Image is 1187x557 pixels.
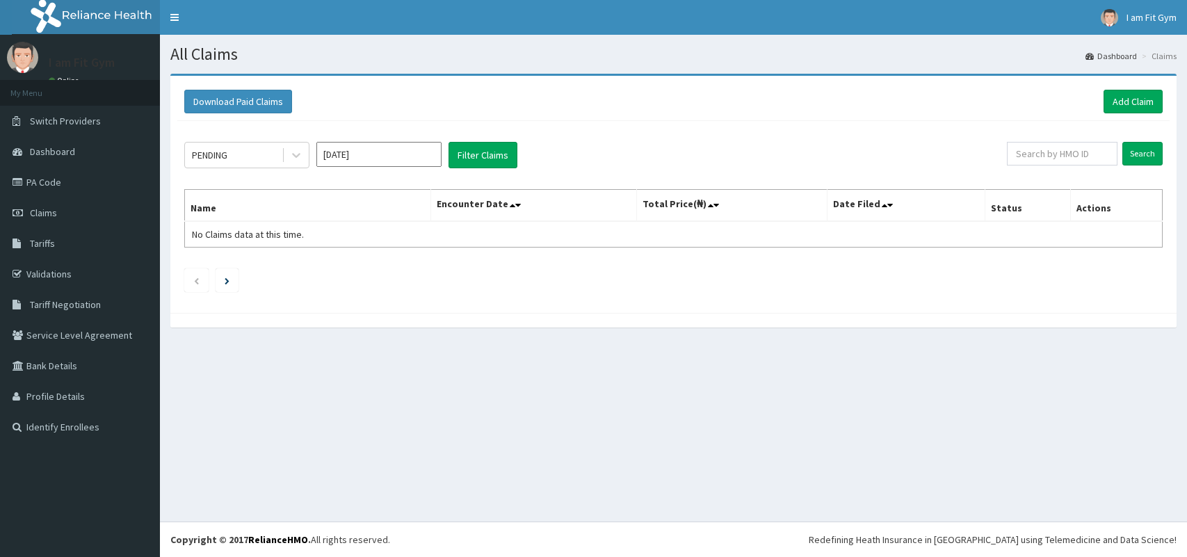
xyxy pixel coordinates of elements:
span: Claims [30,207,57,219]
a: Next page [225,274,229,286]
a: Add Claim [1104,90,1163,113]
span: No Claims data at this time. [192,228,304,241]
th: Actions [1070,190,1162,222]
span: Dashboard [30,145,75,158]
button: Download Paid Claims [184,90,292,113]
th: Status [985,190,1070,222]
input: Search [1122,142,1163,166]
span: Switch Providers [30,115,101,127]
li: Claims [1138,50,1177,62]
p: I am Fit Gym [49,56,115,69]
input: Select Month and Year [316,142,442,167]
th: Total Price(₦) [637,190,827,222]
div: Redefining Heath Insurance in [GEOGRAPHIC_DATA] using Telemedicine and Data Science! [809,533,1177,547]
strong: Copyright © 2017 . [170,533,311,546]
a: Dashboard [1085,50,1137,62]
button: Filter Claims [449,142,517,168]
h1: All Claims [170,45,1177,63]
input: Search by HMO ID [1007,142,1117,166]
th: Encounter Date [431,190,637,222]
div: PENDING [192,148,227,162]
span: I am Fit Gym [1127,11,1177,24]
img: User Image [1101,9,1118,26]
th: Name [185,190,431,222]
span: Tariffs [30,237,55,250]
a: RelianceHMO [248,533,308,546]
span: Tariff Negotiation [30,298,101,311]
img: User Image [7,42,38,73]
th: Date Filed [827,190,985,222]
footer: All rights reserved. [160,522,1187,557]
a: Online [49,76,82,86]
a: Previous page [193,274,200,286]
